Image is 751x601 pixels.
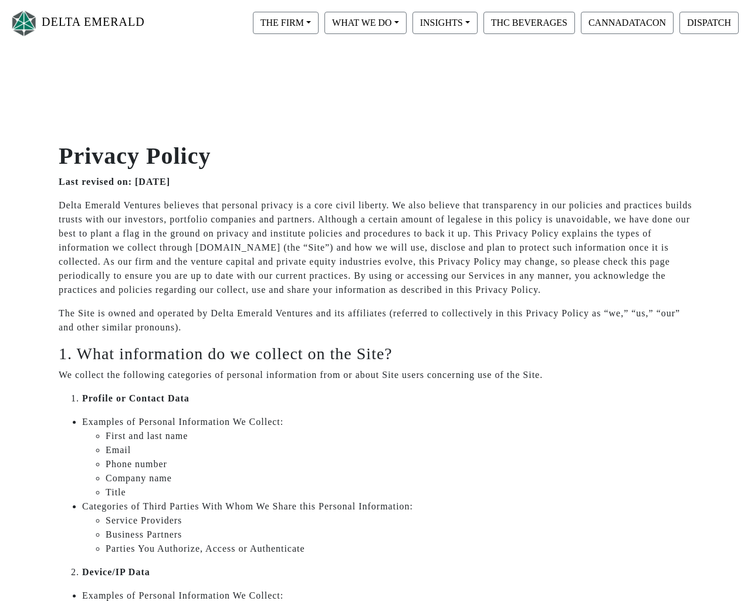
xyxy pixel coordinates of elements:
[82,499,692,556] li: Categories of Third Parties With Whom We Share this Personal Information:
[106,471,692,485] li: Company name
[481,17,578,27] a: THC BEVERAGES
[59,143,211,169] strong: Privacy Policy
[106,514,692,528] li: Service Providers
[483,12,575,34] button: THC BEVERAGES
[578,17,676,27] a: CANNADATACON
[9,8,39,39] img: Logo
[106,443,692,457] li: Email
[82,415,692,499] li: Examples of Personal Information We Collect:
[59,306,692,335] p: The Site is owned and operated by Delta Emerald Ventures and its affiliates (referred to collecti...
[106,457,692,471] li: Phone number
[106,542,692,556] li: Parties You Authorize, Access or Authenticate
[59,368,692,382] p: We collect the following categories of personal information from or about Site users concerning u...
[9,5,145,42] a: DELTA EMERALD
[324,12,407,34] button: WHAT WE DO
[82,393,190,403] strong: Profile or Contact Data
[59,344,692,364] h3: 1. What information do we collect on the Site?
[412,12,478,34] button: INSIGHTS
[106,485,692,499] li: Title
[106,528,692,542] li: Business Partners
[676,17,742,27] a: DISPATCH
[59,198,692,297] p: Delta Emerald Ventures believes that personal privacy is a core civil liberty. We also believe th...
[82,567,150,577] strong: Device/IP Data
[59,177,170,187] strong: Last revised on: [DATE]
[106,429,692,443] li: First and last name
[253,12,319,34] button: THE FIRM
[679,12,739,34] button: DISPATCH
[581,12,674,34] button: CANNADATACON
